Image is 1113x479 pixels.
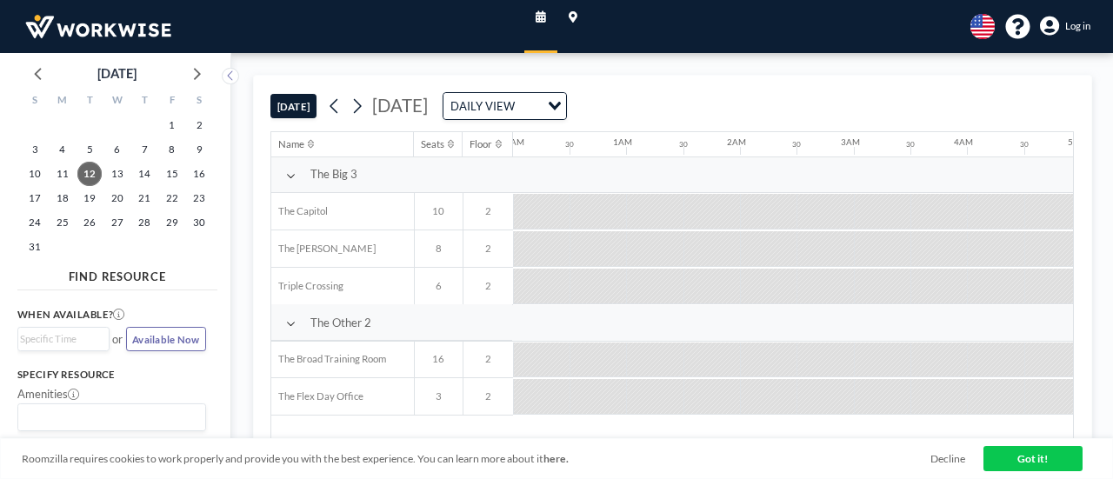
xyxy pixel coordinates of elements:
span: Sunday, August 17, 2025 [23,186,47,210]
span: 2 [463,353,513,365]
div: 30 [679,140,688,149]
span: 2 [463,205,513,217]
span: The Capitol [271,205,328,217]
span: Friday, August 8, 2025 [160,137,184,162]
span: 2 [463,280,513,292]
span: Friday, August 22, 2025 [160,186,184,210]
span: 3 [415,390,463,402]
span: Monday, August 18, 2025 [50,186,75,210]
span: Log in [1065,20,1090,32]
span: Tuesday, August 5, 2025 [77,137,102,162]
input: Search for option [519,96,537,116]
span: Friday, August 29, 2025 [160,210,184,235]
div: [DATE] [97,62,137,86]
span: 2 [463,390,513,402]
input: Search for option [20,331,100,347]
span: Roomzilla requires cookies to work properly and provide you with the best experience. You can lea... [22,452,930,465]
div: 3AM [841,136,860,147]
div: 1AM [613,136,632,147]
div: 30 [1020,140,1029,149]
img: organization-logo [23,12,174,41]
span: Sunday, August 31, 2025 [23,235,47,259]
div: M [49,90,76,113]
span: Friday, August 1, 2025 [160,113,184,137]
span: 10 [415,205,463,217]
span: Saturday, August 9, 2025 [187,137,211,162]
span: The Flex Day Office [271,390,363,402]
span: Wednesday, August 20, 2025 [105,186,130,210]
span: Saturday, August 30, 2025 [187,210,211,235]
span: Triple Crossing [271,280,343,292]
div: W [103,90,130,113]
span: Wednesday, August 13, 2025 [105,162,130,186]
span: Thursday, August 14, 2025 [132,162,157,186]
div: 5AM [1068,136,1087,147]
span: Thursday, August 7, 2025 [132,137,157,162]
span: The [PERSON_NAME] [271,243,376,255]
div: Search for option [18,404,205,430]
span: Friday, August 15, 2025 [160,162,184,186]
span: Saturday, August 23, 2025 [187,186,211,210]
div: T [130,90,157,113]
button: [DATE] [270,94,316,118]
span: Sunday, August 24, 2025 [23,210,47,235]
span: 6 [415,280,463,292]
a: here. [543,452,569,465]
span: Available Now [132,334,199,345]
span: The Other 2 [310,316,371,329]
span: Wednesday, August 6, 2025 [105,137,130,162]
span: Saturday, August 16, 2025 [187,162,211,186]
div: 4AM [954,136,973,147]
span: Wednesday, August 27, 2025 [105,210,130,235]
label: Amenities [17,387,79,401]
a: Got it! [983,446,1083,470]
span: Tuesday, August 26, 2025 [77,210,102,235]
span: Tuesday, August 12, 2025 [77,162,102,186]
span: Monday, August 4, 2025 [50,137,75,162]
div: T [77,90,103,113]
span: The Broad Training Room [271,353,386,365]
a: Decline [930,452,965,465]
div: 30 [906,140,915,149]
div: Seats [421,138,444,150]
span: Monday, August 25, 2025 [50,210,75,235]
h4: FIND RESOURCE [17,263,217,283]
span: The Big 3 [310,167,357,181]
div: Name [278,138,304,150]
span: 16 [415,353,463,365]
div: S [22,90,49,113]
div: Search for option [18,328,110,350]
h3: Specify resource [17,369,206,381]
div: 2AM [727,136,746,147]
div: 30 [792,140,801,149]
span: Saturday, August 2, 2025 [187,113,211,137]
span: [DATE] [372,95,428,116]
a: Log in [1040,17,1090,37]
span: DAILY VIEW [447,96,517,116]
span: 8 [415,243,463,255]
div: S [185,90,212,113]
span: Monday, August 11, 2025 [50,162,75,186]
div: 30 [565,140,574,149]
span: Sunday, August 3, 2025 [23,137,47,162]
span: Tuesday, August 19, 2025 [77,186,102,210]
div: Floor [470,138,492,150]
span: Sunday, August 10, 2025 [23,162,47,186]
div: Search for option [443,93,566,119]
span: or [112,332,123,346]
div: F [158,90,185,113]
span: Thursday, August 28, 2025 [132,210,157,235]
span: Thursday, August 21, 2025 [132,186,157,210]
input: Search for option [20,408,196,427]
button: Available Now [126,327,206,351]
span: 2 [463,243,513,255]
